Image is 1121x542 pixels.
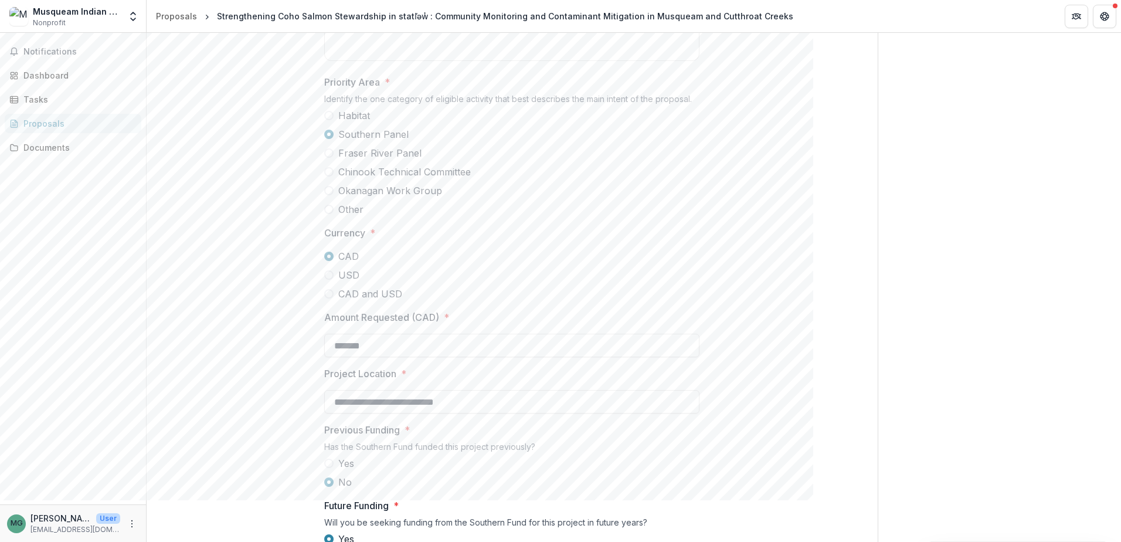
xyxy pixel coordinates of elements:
[324,423,400,437] p: Previous Funding
[156,10,197,22] div: Proposals
[338,475,352,489] span: No
[338,287,402,301] span: CAD and USD
[151,8,798,25] nav: breadcrumb
[9,7,28,26] img: Musqueam Indian Band
[338,249,359,263] span: CAD
[324,367,396,381] p: Project Location
[324,517,699,532] div: Will you be seeking funding from the Southern Fund for this project in future years?
[1093,5,1116,28] button: Get Help
[5,42,141,61] button: Notifications
[338,109,370,123] span: Habitat
[324,310,439,324] p: Amount Requested (CAD)
[338,202,364,216] span: Other
[96,513,120,524] p: User
[5,90,141,109] a: Tasks
[23,93,132,106] div: Tasks
[324,94,699,109] div: Identify the one category of eligible activity that best describes the main intent of the proposal.
[338,268,359,282] span: USD
[338,127,409,141] span: Southern Panel
[324,442,699,456] div: Has the Southern Fund funded this project previously?
[338,456,354,470] span: Yes
[5,138,141,157] a: Documents
[23,141,132,154] div: Documents
[23,117,132,130] div: Proposals
[30,524,120,535] p: [EMAIL_ADDRESS][DOMAIN_NAME]
[33,18,66,28] span: Nonprofit
[5,66,141,85] a: Dashboard
[23,69,132,82] div: Dashboard
[23,47,137,57] span: Notifications
[125,517,139,531] button: More
[1065,5,1088,28] button: Partners
[151,8,202,25] a: Proposals
[324,226,365,240] p: Currency
[33,5,120,18] div: Musqueam Indian Band
[11,520,23,527] div: Madeline Greenwood
[324,499,389,513] p: Future Funding
[125,5,141,28] button: Open entity switcher
[5,114,141,133] a: Proposals
[338,184,442,198] span: Okanagan Work Group
[217,10,793,22] div: Strengthening Coho Salmon Stewardship in statl̕əw̓ : Community Monitoring and Contaminant Mitigat...
[324,75,380,89] p: Priority Area
[30,512,91,524] p: [PERSON_NAME]
[338,146,422,160] span: Fraser River Panel
[338,165,471,179] span: Chinook Technical Committee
